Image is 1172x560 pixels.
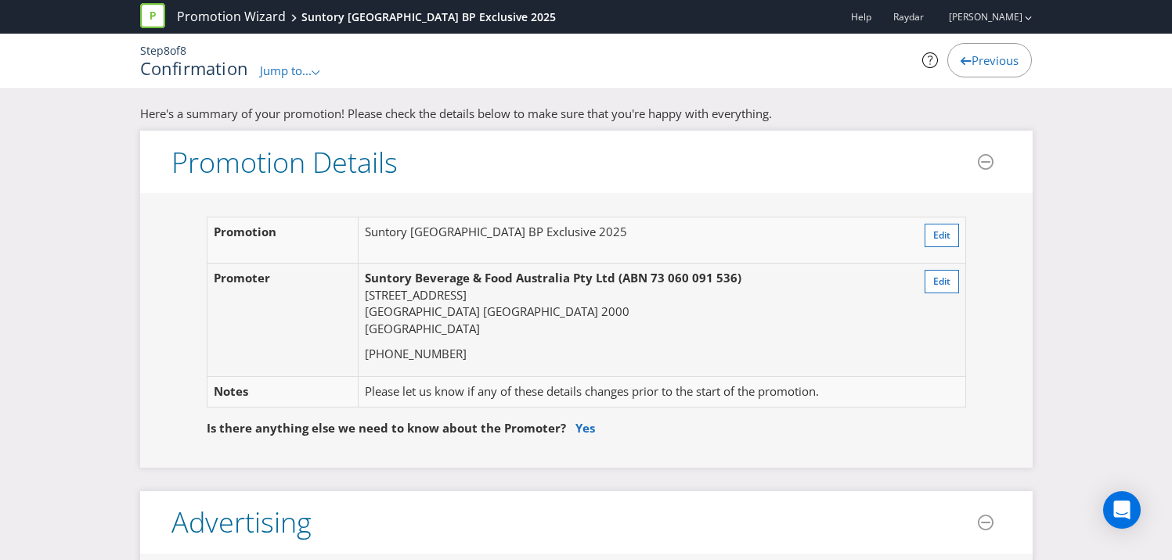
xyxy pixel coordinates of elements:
span: Promoter [214,270,270,285]
span: 2000 [601,303,629,319]
h3: Promotion Details [171,147,398,178]
a: Yes [575,420,595,436]
div: Suntory [GEOGRAPHIC_DATA] BP Exclusive 2025 [301,9,556,25]
span: of [170,43,180,58]
a: Promotion Wizard [177,8,286,26]
td: Notes [207,377,359,407]
td: Promotion [207,217,359,264]
span: Raydar [893,10,924,23]
a: Help [851,10,871,23]
td: Suntory [GEOGRAPHIC_DATA] BP Exclusive 2025 [359,217,900,264]
p: [PHONE_NUMBER] [365,346,893,362]
span: [STREET_ADDRESS] [365,287,467,303]
span: [GEOGRAPHIC_DATA] [365,321,480,336]
span: Is there anything else we need to know about the Promoter? [207,420,566,436]
h3: Advertising [171,507,312,538]
span: 8 [164,43,170,58]
span: 8 [180,43,186,58]
span: Edit [933,228,950,242]
button: Edit [925,270,959,293]
span: Edit [933,275,950,288]
a: [PERSON_NAME] [933,10,1022,23]
p: Here's a summary of your promotion! Please check the details below to make sure that you're happy... [140,106,1033,122]
button: Edit [925,224,959,247]
span: [GEOGRAPHIC_DATA] [483,303,598,319]
span: Jump to... [260,63,312,78]
h1: Confirmation [140,59,249,77]
div: Open Intercom Messenger [1103,491,1141,529]
span: Step [140,43,164,58]
span: (ABN 73 060 091 536) [618,270,741,285]
span: Suntory Beverage & Food Australia Pty Ltd [365,270,615,285]
span: Previous [972,52,1019,68]
td: Please let us know if any of these details changes prior to the start of the promotion. [359,377,900,407]
span: [GEOGRAPHIC_DATA] [365,303,480,319]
